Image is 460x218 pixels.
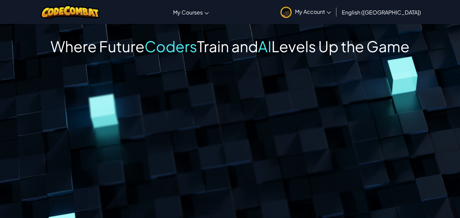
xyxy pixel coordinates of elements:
a: My Account [277,1,334,23]
a: English ([GEOGRAPHIC_DATA]) [338,3,424,21]
span: Train and [197,37,258,56]
span: English ([GEOGRAPHIC_DATA]) [342,9,421,16]
a: My Courses [170,3,212,21]
img: avatar [281,7,292,18]
span: My Account [295,8,331,15]
span: Levels Up the Game [271,37,409,56]
span: My Courses [173,9,203,16]
span: AI [258,37,271,56]
span: Coders [144,37,197,56]
span: Where Future [51,37,144,56]
img: CodeCombat logo [41,5,100,19]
